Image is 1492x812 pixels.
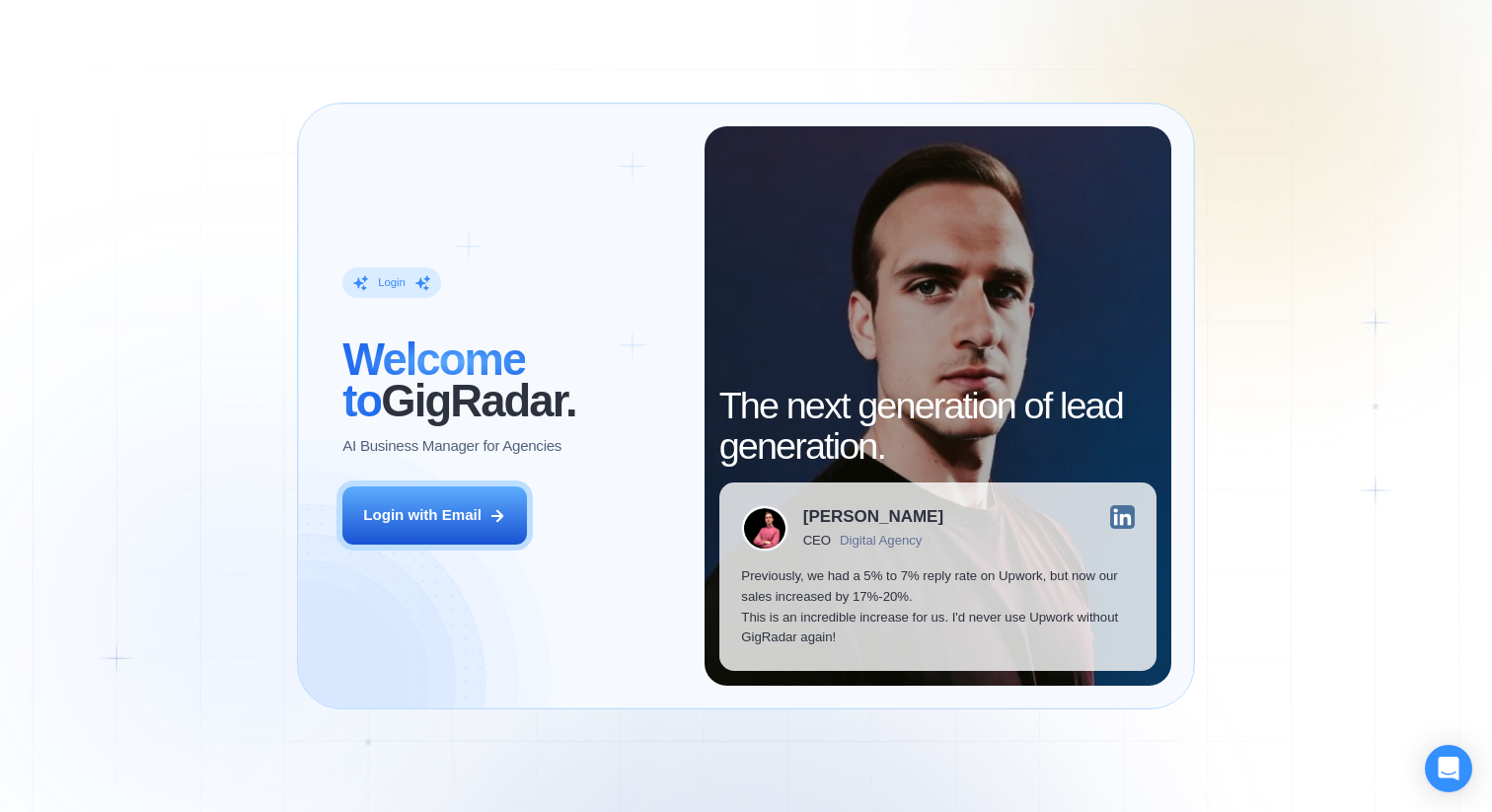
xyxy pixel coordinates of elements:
[363,505,482,526] div: Login with Email
[342,334,525,426] span: Welcome to
[803,508,943,525] div: [PERSON_NAME]
[342,436,561,457] p: AI Business Manager for Agencies
[719,386,1157,468] h2: The next generation of lead generation.
[378,275,406,290] div: Login
[342,339,682,421] h2: ‍ GigRadar.
[840,533,922,548] div: Digital Agency
[342,486,527,545] button: Login with Email
[1425,745,1472,792] div: Open Intercom Messenger
[803,533,831,548] div: CEO
[741,566,1134,648] p: Previously, we had a 5% to 7% reply rate on Upwork, but now our sales increased by 17%-20%. This ...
